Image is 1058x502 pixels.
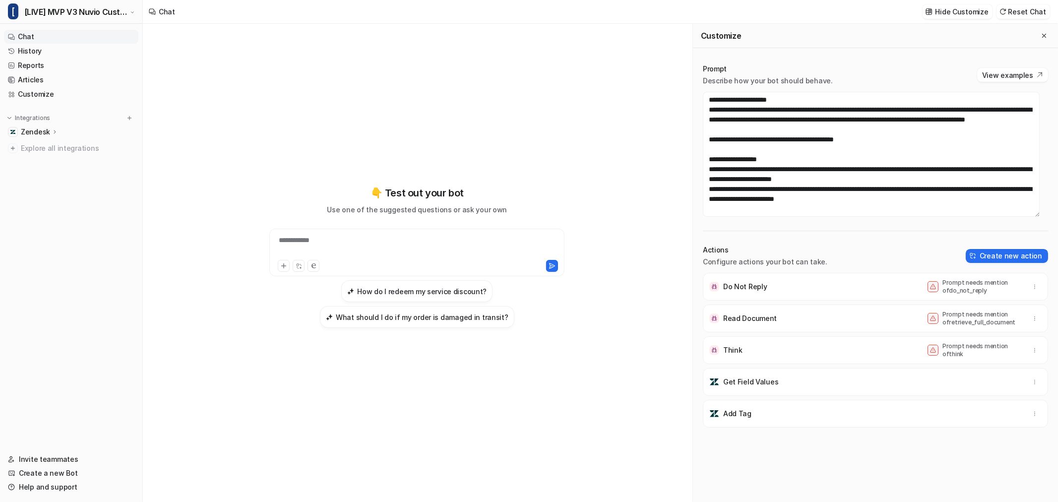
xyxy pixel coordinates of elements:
button: What should I do if my order is damaged in transit?What should I do if my order is damaged in tra... [320,306,514,328]
p: Integrations [15,114,50,122]
a: Reports [4,59,138,72]
img: How do I redeem my service discount? [347,288,354,295]
img: Do Not Reply icon [709,282,719,292]
button: View examples [977,68,1048,82]
p: Zendesk [21,127,50,137]
a: Help and support [4,480,138,494]
a: Invite teammates [4,452,138,466]
p: Use one of the suggested questions or ask your own [327,204,507,215]
a: Chat [4,30,138,44]
button: Hide Customize [923,4,993,19]
p: Prompt needs mention of retrieve_full_document [942,311,1022,326]
p: Actions [703,245,827,255]
img: Read Document icon [709,314,719,323]
p: Do Not Reply [723,282,767,292]
img: customize [926,8,933,15]
img: explore all integrations [8,143,18,153]
img: Add Tag icon [709,409,719,419]
p: Add Tag [723,409,751,419]
p: Hide Customize [935,6,989,17]
a: Create a new Bot [4,466,138,480]
p: 👇 Test out your bot [371,186,464,200]
span: Explore all integrations [21,140,134,156]
p: Get Field Values [723,377,779,387]
div: Chat [159,6,175,17]
img: reset [999,8,1006,15]
p: Configure actions your bot can take. [703,257,827,267]
span: [LIVE] MVP V3 Nuvio Customer Service Bot [24,5,128,19]
img: menu_add.svg [126,115,133,122]
img: What should I do if my order is damaged in transit? [326,314,333,321]
button: How do I redeem my service discount?How do I redeem my service discount? [341,280,493,302]
p: Prompt needs mention of do_not_reply [942,279,1022,295]
button: Close flyout [1038,30,1050,42]
a: Explore all integrations [4,141,138,155]
p: Read Document [723,314,777,323]
h2: Customize [701,31,741,41]
img: expand menu [6,115,13,122]
img: Think icon [709,345,719,355]
a: Articles [4,73,138,87]
button: Create new action [966,249,1048,263]
button: Reset Chat [996,4,1050,19]
img: create-action-icon.svg [970,252,977,259]
span: [ [8,3,18,19]
p: Describe how your bot should behave. [703,76,833,86]
button: Integrations [4,113,53,123]
p: Think [723,345,743,355]
img: Zendesk [10,129,16,135]
h3: How do I redeem my service discount? [357,286,487,297]
p: Prompt needs mention of think [942,342,1022,358]
img: Get Field Values icon [709,377,719,387]
h3: What should I do if my order is damaged in transit? [336,312,508,322]
a: History [4,44,138,58]
a: Customize [4,87,138,101]
p: Prompt [703,64,833,74]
